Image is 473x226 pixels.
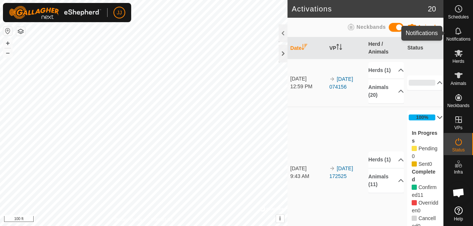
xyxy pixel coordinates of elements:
[336,45,342,51] p-sorticon: Activate to sort
[418,161,429,167] span: Pending
[368,79,404,103] p-accordion-header: Animals (20)
[115,216,142,223] a: Privacy Policy
[412,185,417,190] i: 11 Confirmed 83370, 83368, 83366, 83364, 83371, 83372, 83365, 83362, 83369, 83363, 83632,
[448,15,469,19] span: Schedules
[151,216,173,223] a: Contact Us
[416,114,428,121] div: 100%
[329,76,353,90] a: [DATE] 074156
[407,75,443,90] p-accordion-header: 0%
[326,37,365,59] th: VP
[448,182,470,204] div: Open chat
[329,76,335,82] img: arrow
[368,168,404,193] p-accordion-header: Animals (11)
[407,110,443,125] p-accordion-header: 100%
[429,161,432,167] span: Sent
[287,37,327,59] th: Date
[276,215,284,223] button: i
[452,59,464,64] span: Herds
[454,170,463,174] span: Infra
[290,172,326,180] div: 9:43 AM
[404,37,443,59] th: Status
[412,146,417,151] i: 0 Pending
[279,215,280,222] span: i
[329,165,335,171] img: arrow
[412,200,438,213] span: Overridden
[290,165,326,172] div: [DATE]
[368,151,404,168] p-accordion-header: Herds (1)
[412,153,415,159] span: Pending
[329,165,353,179] a: [DATE] 172525
[302,45,307,51] p-sorticon: Activate to sort
[444,203,473,224] a: Help
[117,9,122,17] span: JJ
[418,192,423,198] span: Confirmed
[412,184,436,198] span: Confirmed
[428,3,436,14] span: 20
[292,4,428,13] h2: Activations
[412,169,435,182] label: Completed
[290,75,326,83] div: [DATE]
[450,81,466,86] span: Animals
[409,114,435,120] div: 100%
[447,103,469,108] span: Neckbands
[3,39,12,48] button: +
[365,37,405,59] th: Herd / Animals
[412,216,417,221] i: 0 Cancelled
[446,37,470,41] span: Notifications
[418,145,437,151] span: Pending
[418,24,439,30] span: Animals
[290,83,326,90] div: 12:59 PM
[3,48,12,57] button: –
[357,24,386,30] span: Neckbands
[409,80,435,86] div: 0%
[16,27,25,36] button: Map Layers
[454,217,463,221] span: Help
[3,27,12,35] button: Reset Map
[9,6,101,19] img: Gallagher Logo
[368,62,404,79] p-accordion-header: Herds (1)
[454,126,462,130] span: VPs
[412,200,417,205] i: 0 Overridden
[412,130,437,144] label: In Progress
[418,208,421,213] span: Overridden
[452,148,465,152] span: Status
[412,161,417,167] i: 0 Sent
